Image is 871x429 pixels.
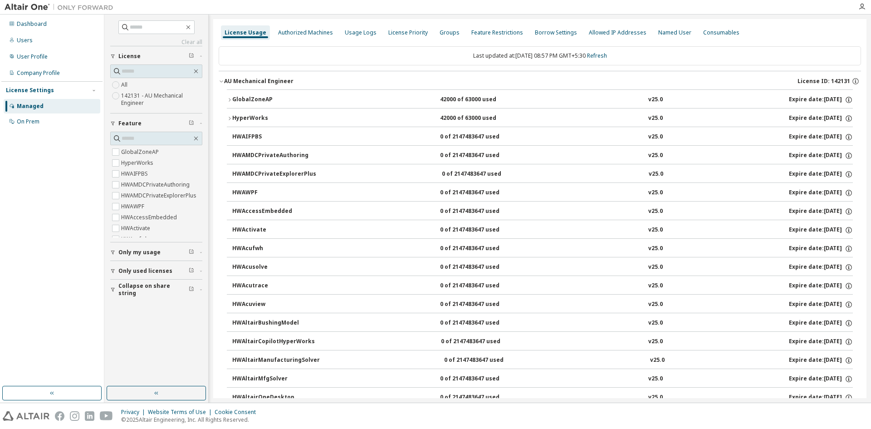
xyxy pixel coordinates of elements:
[648,133,663,141] div: v25.0
[232,356,320,365] div: HWAltairManufacturingSolver
[110,39,202,46] a: Clear all
[232,263,314,271] div: HWAcusolve
[440,114,522,123] div: 42000 of 63000 used
[440,375,522,383] div: 0 of 2147483647 used
[535,29,577,36] div: Borrow Settings
[650,356,665,365] div: v25.0
[232,170,316,178] div: HWAMDCPrivateExplorerPlus
[440,282,522,290] div: 0 of 2147483647 used
[789,152,853,160] div: Expire date: [DATE]
[440,29,460,36] div: Groups
[219,71,861,91] button: AU Mechanical EngineerLicense ID: 142131
[232,319,314,327] div: HWAltairBushingModel
[789,96,853,104] div: Expire date: [DATE]
[440,207,522,216] div: 0 of 2147483647 used
[440,319,522,327] div: 0 of 2147483647 used
[232,207,314,216] div: HWAccessEmbedded
[648,189,663,197] div: v25.0
[648,152,663,160] div: v25.0
[648,207,663,216] div: v25.0
[121,416,261,424] p: © 2025 Altair Engineering, Inc. All Rights Reserved.
[789,226,853,234] div: Expire date: [DATE]
[440,301,522,309] div: 0 of 2147483647 used
[232,146,853,166] button: HWAMDCPrivateAuthoring0 of 2147483647 usedv25.0Expire date:[DATE]
[658,29,691,36] div: Named User
[232,295,853,315] button: HWAcuview0 of 2147483647 usedv25.0Expire date:[DATE]
[110,280,202,300] button: Collapse on share string
[232,301,314,309] div: HWAcuview
[232,164,853,184] button: HWAMDCPrivateExplorerPlus0 of 2147483647 usedv25.0Expire date:[DATE]
[118,249,161,256] span: Only my usage
[789,301,853,309] div: Expire date: [DATE]
[232,369,853,389] button: HWAltairMfgSolver0 of 2147483647 usedv25.0Expire date:[DATE]
[232,114,314,123] div: HyperWorks
[648,245,663,253] div: v25.0
[232,189,314,197] div: HWAWPF
[440,96,522,104] div: 42000 of 63000 used
[100,411,113,421] img: youtube.svg
[789,207,853,216] div: Expire date: [DATE]
[789,375,853,383] div: Expire date: [DATE]
[225,29,266,36] div: License Usage
[189,286,194,293] span: Clear filter
[789,170,853,178] div: Expire date: [DATE]
[648,114,663,123] div: v25.0
[589,29,646,36] div: Allowed IP Addresses
[232,338,315,346] div: HWAltairCopilotHyperWorks
[789,282,853,290] div: Expire date: [DATE]
[17,37,33,44] div: Users
[232,332,853,352] button: HWAltairCopilotHyperWorks0 of 2147483647 usedv25.0Expire date:[DATE]
[789,263,853,271] div: Expire date: [DATE]
[440,394,522,402] div: 0 of 2147483647 used
[648,263,663,271] div: v25.0
[648,226,663,234] div: v25.0
[232,226,314,234] div: HWActivate
[224,78,294,85] div: AU Mechanical Engineer
[55,411,64,421] img: facebook.svg
[121,79,129,90] label: All
[148,409,215,416] div: Website Terms of Use
[789,245,853,253] div: Expire date: [DATE]
[121,158,155,168] label: HyperWorks
[471,29,523,36] div: Feature Restrictions
[440,263,522,271] div: 0 of 2147483647 used
[189,53,194,60] span: Clear filter
[789,338,853,346] div: Expire date: [DATE]
[789,319,853,327] div: Expire date: [DATE]
[232,202,853,222] button: HWAccessEmbedded0 of 2147483647 usedv25.0Expire date:[DATE]
[232,350,853,370] button: HWAltairManufacturingSolver0 of 2147483647 usedv25.0Expire date:[DATE]
[6,87,54,94] div: License Settings
[17,53,48,60] div: User Profile
[70,411,79,421] img: instagram.svg
[648,394,663,402] div: v25.0
[232,220,853,240] button: HWActivate0 of 2147483647 usedv25.0Expire date:[DATE]
[440,152,522,160] div: 0 of 2147483647 used
[444,356,526,365] div: 0 of 2147483647 used
[232,388,853,408] button: HWAltairOneDesktop0 of 2147483647 usedv25.0Expire date:[DATE]
[121,179,191,190] label: HWAMDCPrivateAuthoring
[110,242,202,262] button: Only my usage
[789,114,853,123] div: Expire date: [DATE]
[232,257,853,277] button: HWAcusolve0 of 2147483647 usedv25.0Expire date:[DATE]
[121,234,150,245] label: HWAcufwh
[227,90,853,110] button: GlobalZoneAP42000 of 63000 usedv25.0Expire date:[DATE]
[85,411,94,421] img: linkedin.svg
[17,118,39,125] div: On Prem
[232,127,853,147] button: HWAIFPBS0 of 2147483647 usedv25.0Expire date:[DATE]
[121,201,146,212] label: HWAWPF
[110,261,202,281] button: Only used licenses
[345,29,377,36] div: Usage Logs
[121,223,152,234] label: HWActivate
[441,338,523,346] div: 0 of 2147483647 used
[648,301,663,309] div: v25.0
[219,46,861,65] div: Last updated at: [DATE] 08:57 PM GMT+5:30
[17,69,60,77] div: Company Profile
[232,183,853,203] button: HWAWPF0 of 2147483647 usedv25.0Expire date:[DATE]
[5,3,118,12] img: Altair One
[278,29,333,36] div: Authorized Machines
[232,282,314,290] div: HWAcutrace
[648,96,663,104] div: v25.0
[17,103,44,110] div: Managed
[121,409,148,416] div: Privacy
[232,133,314,141] div: HWAIFPBS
